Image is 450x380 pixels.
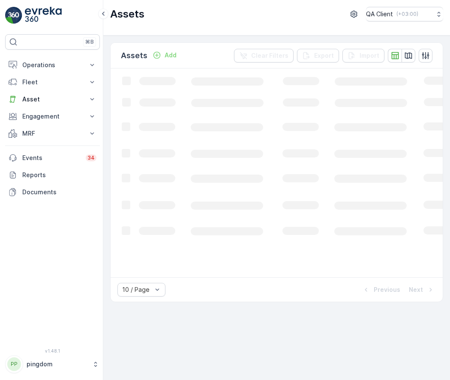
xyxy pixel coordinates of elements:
[22,171,96,179] p: Reports
[366,7,443,21] button: QA Client(+03:00)
[22,78,83,86] p: Fleet
[149,50,180,60] button: Add
[374,285,400,294] p: Previous
[342,49,384,62] button: Import
[7,357,21,371] div: PP
[5,149,100,166] a: Events34
[25,7,62,24] img: logo_light-DOdMpM7g.png
[361,285,401,295] button: Previous
[5,348,100,353] span: v 1.48.1
[409,285,423,294] p: Next
[22,95,83,104] p: Asset
[297,49,339,62] button: Export
[408,285,436,295] button: Next
[5,108,100,125] button: Engagement
[22,61,83,69] p: Operations
[5,7,22,24] img: logo
[5,74,100,91] button: Fleet
[396,11,418,18] p: ( +03:00 )
[165,51,177,59] p: Add
[22,154,81,162] p: Events
[360,51,379,60] p: Import
[366,10,393,18] p: QA Client
[5,91,100,108] button: Asset
[314,51,334,60] p: Export
[22,112,83,121] p: Engagement
[110,7,144,21] p: Assets
[5,166,100,184] a: Reports
[5,355,100,373] button: PPpingdom
[121,50,147,62] p: Assets
[87,154,95,161] p: 34
[22,129,83,138] p: MRF
[5,184,100,201] a: Documents
[5,125,100,142] button: MRF
[234,49,294,62] button: Clear Filters
[251,51,288,60] p: Clear Filters
[27,360,88,368] p: pingdom
[85,39,94,45] p: ⌘B
[22,188,96,196] p: Documents
[5,56,100,74] button: Operations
